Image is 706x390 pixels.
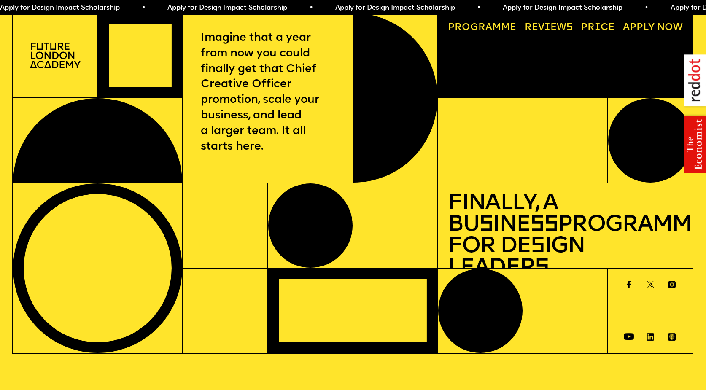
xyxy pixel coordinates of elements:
[477,5,481,11] span: •
[142,5,146,11] span: •
[535,257,548,279] span: s
[618,18,687,38] a: Apply now
[531,235,544,258] span: s
[485,23,492,32] span: a
[520,18,577,38] a: Reviews
[530,214,558,236] span: ss
[443,18,521,38] a: Programme
[201,31,335,155] p: Imagine that a year from now you could finally get that Chief Creative Officer promotion, scale y...
[309,5,313,11] span: •
[644,5,648,11] span: •
[623,23,630,32] span: A
[576,18,620,38] a: Price
[448,193,682,279] h1: Finally, a Bu ine Programme for De ign Leader
[479,214,493,236] span: s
